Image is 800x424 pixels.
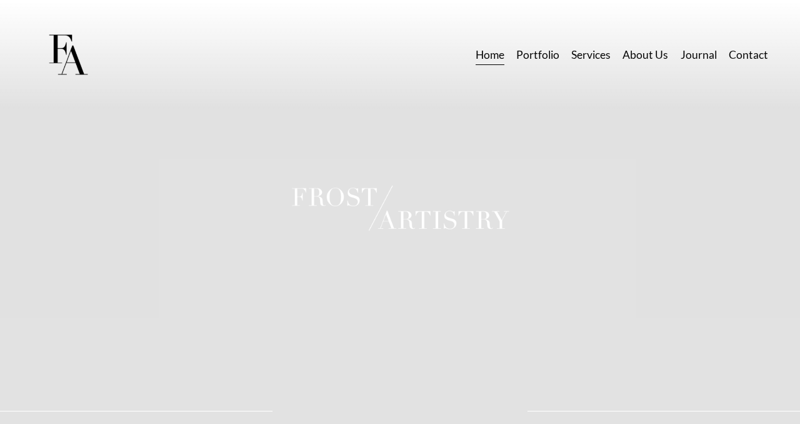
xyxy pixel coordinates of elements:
[516,44,559,66] a: Portfolio
[476,44,504,66] a: Home
[571,44,611,66] a: Services
[729,44,768,66] a: Contact
[681,44,717,66] a: Journal
[622,44,668,66] a: About Us
[32,19,104,91] img: Frost Artistry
